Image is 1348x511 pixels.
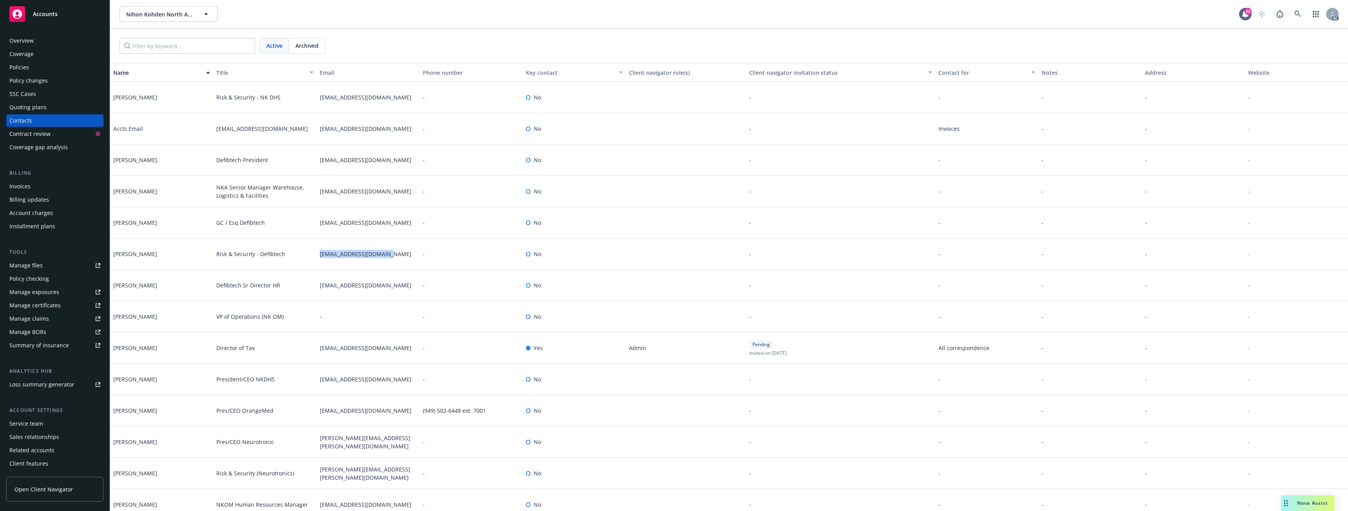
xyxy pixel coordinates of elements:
span: - [1042,500,1044,509]
span: - [939,500,940,509]
span: All correspondence [939,344,1035,352]
a: Manage exposures [6,286,103,298]
button: Phone number [420,63,523,82]
span: - [423,375,425,383]
span: No [534,125,541,133]
div: Notes [1042,69,1138,77]
div: Key contact [526,69,614,77]
button: Client navigator role(s) [626,63,746,82]
div: Website [1248,69,1345,77]
span: - [749,250,751,258]
span: - [1042,187,1044,195]
div: Manage files [9,259,43,272]
div: Contract review [9,128,51,140]
span: [EMAIL_ADDRESS][DOMAIN_NAME] [320,93,411,101]
span: - [749,187,751,195]
a: Coverage [6,48,103,60]
span: - [939,438,940,446]
span: [PERSON_NAME][EMAIL_ADDRESS][PERSON_NAME][DOMAIN_NAME] [320,465,417,482]
span: - [423,469,425,477]
button: Email [317,63,420,82]
span: GC / Esq Defibtech [216,218,265,227]
span: NKOM Human Resources Manager [216,500,308,509]
a: Account charges [6,207,103,219]
span: - [1145,438,1147,446]
span: - [749,469,751,477]
div: [PERSON_NAME] [113,469,157,477]
span: - [1145,125,1147,133]
span: [EMAIL_ADDRESS][DOMAIN_NAME] [320,187,411,195]
span: Pres/CEO Neurotronic [216,438,274,446]
a: Service team [6,417,103,430]
span: - [749,156,751,164]
span: - [423,250,425,258]
span: - [423,218,425,227]
span: [EMAIL_ADDRESS][DOMAIN_NAME] [320,375,411,383]
span: Admin [629,344,646,352]
span: - [749,406,751,415]
button: Nova Assist [1281,495,1334,511]
span: - [423,187,425,195]
a: Manage claims [6,312,103,325]
div: Manage BORs [9,326,46,338]
span: Open Client Navigator [14,485,73,493]
a: Quoting plans [6,101,103,114]
div: [PERSON_NAME] [113,218,157,227]
div: [PERSON_NAME] [113,281,157,289]
div: Accts Email [113,125,143,133]
div: - [1248,344,1250,352]
div: Policy changes [9,74,48,87]
span: NKA Senior Manager Warehouse, Logistics & Facilities [216,183,313,200]
span: - [749,125,751,133]
div: - [1248,93,1250,101]
a: Manage BORs [6,326,103,338]
a: Billing updates [6,193,103,206]
span: Invited on [DATE] [749,350,787,356]
div: Client features [9,457,48,470]
span: No [534,250,541,258]
span: No [534,218,541,227]
div: Account charges [9,207,53,219]
a: Contract review [6,128,103,140]
span: No [534,406,541,415]
div: - [1248,281,1250,289]
span: - [939,187,940,195]
span: Active [266,42,283,50]
div: Client navigator invitation status [749,69,924,77]
div: - [1248,125,1250,133]
span: Risk & Security (Neurotronics) [216,469,294,477]
a: Manage files [6,259,103,272]
span: [EMAIL_ADDRESS][DOMAIN_NAME] [320,250,411,258]
span: - [1042,469,1044,477]
div: Overview [9,34,34,47]
a: Policies [6,61,103,74]
div: [PERSON_NAME] [113,187,157,195]
span: No [534,438,541,446]
span: - [1145,375,1147,383]
span: - [939,156,940,164]
span: Director of Tax [216,344,255,352]
span: - [939,469,940,477]
div: Phone number [423,69,520,77]
div: - [1248,156,1250,164]
a: Coverage gap analysis [6,141,103,153]
div: Contact for [939,69,1027,77]
div: [PERSON_NAME] [113,250,157,258]
a: Switch app [1308,6,1324,22]
span: - [749,218,751,227]
span: - [1145,187,1147,195]
a: Policy checking [6,273,103,285]
span: President/CEO NKDHS [216,375,275,383]
span: - [749,312,751,321]
a: Loss summary generator [6,378,103,391]
div: Manage certificates [9,299,61,312]
span: Risk & Security - Defibtech [216,250,285,258]
div: Billing updates [9,193,49,206]
span: [EMAIL_ADDRESS][DOMAIN_NAME] [320,344,411,352]
div: - [1248,187,1250,195]
button: Notes [1038,63,1141,82]
span: - [1145,406,1147,415]
span: - [939,375,940,383]
div: [PERSON_NAME] [113,438,157,446]
span: - [1042,156,1044,164]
